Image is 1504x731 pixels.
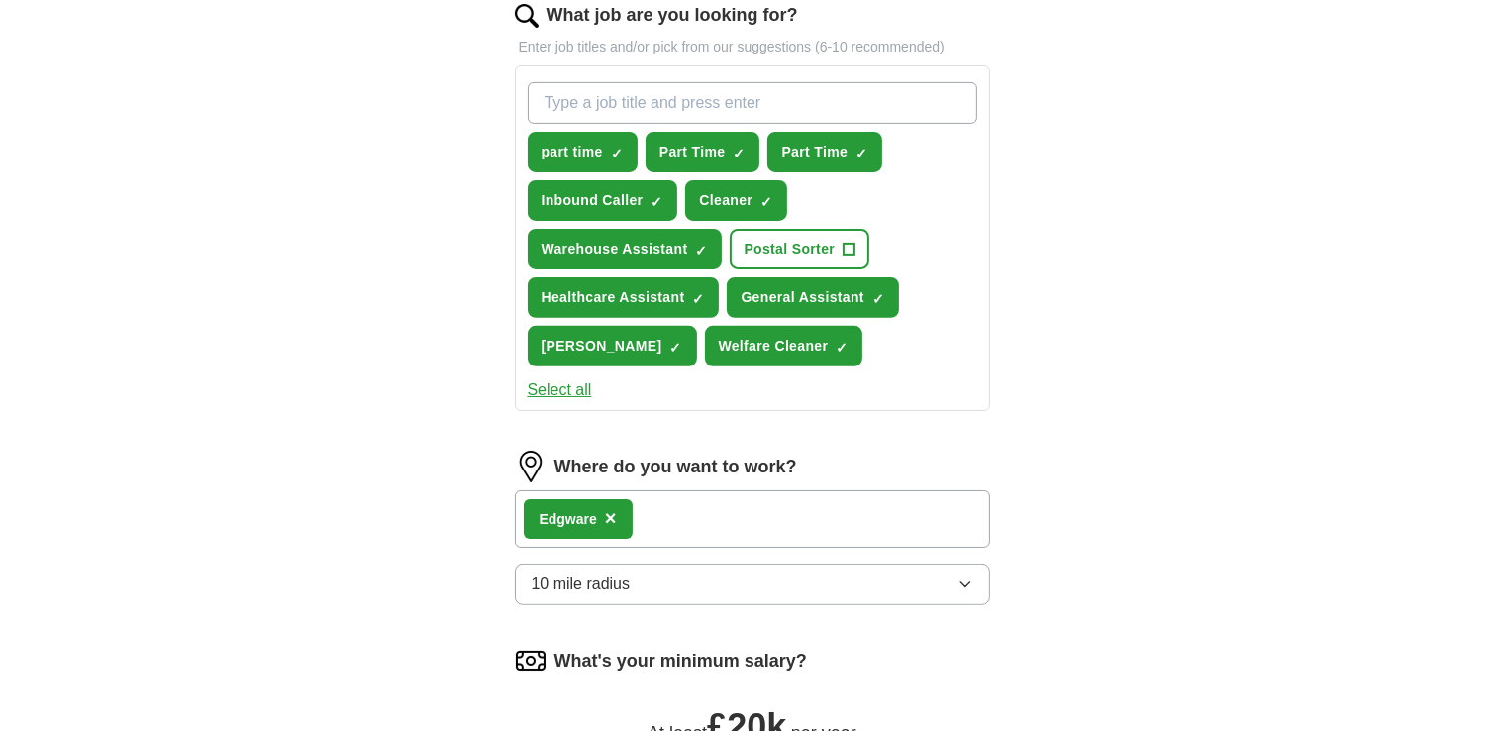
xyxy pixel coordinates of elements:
span: ✓ [836,340,848,356]
span: ✓ [651,194,662,210]
span: Part Time [781,142,848,162]
span: Healthcare Assistant [542,287,685,308]
button: Healthcare Assistant✓ [528,277,720,318]
span: Part Time [659,142,726,162]
label: Where do you want to work? [554,454,797,480]
button: Postal Sorter [730,229,869,269]
span: Welfare Cleaner [719,336,829,357]
button: Cleaner✓ [685,180,787,221]
input: Type a job title and press enter [528,82,977,124]
span: Inbound Caller [542,190,644,211]
span: part time [542,142,603,162]
span: ✓ [733,146,745,161]
label: What job are you looking for? [547,2,798,29]
span: ✓ [611,146,623,161]
span: ✓ [692,291,704,307]
button: Select all [528,378,592,402]
span: ✓ [855,146,867,161]
span: ✓ [760,194,772,210]
button: Warehouse Assistant✓ [528,229,723,269]
span: 10 mile radius [532,573,631,596]
label: What's your minimum salary? [554,648,807,675]
span: × [605,507,617,529]
span: [PERSON_NAME] [542,336,662,357]
button: Part Time✓ [767,132,882,172]
span: General Assistant [741,287,863,308]
img: location.png [515,451,547,482]
button: Inbound Caller✓ [528,180,678,221]
span: Warehouse Assistant [542,239,688,260]
span: ✓ [695,243,707,259]
button: part time✓ [528,132,638,172]
span: ✓ [670,340,682,356]
div: Edgware [540,509,597,530]
span: Cleaner [699,190,752,211]
button: 10 mile radius [515,564,990,605]
span: ✓ [872,291,884,307]
button: Welfare Cleaner✓ [705,326,863,366]
img: search.png [515,4,539,28]
img: salary.png [515,645,547,677]
span: Postal Sorter [744,239,835,260]
button: × [605,504,617,534]
button: [PERSON_NAME]✓ [528,326,697,366]
p: Enter job titles and/or pick from our suggestions (6-10 recommended) [515,37,990,57]
button: General Assistant✓ [727,277,898,318]
button: Part Time✓ [646,132,760,172]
